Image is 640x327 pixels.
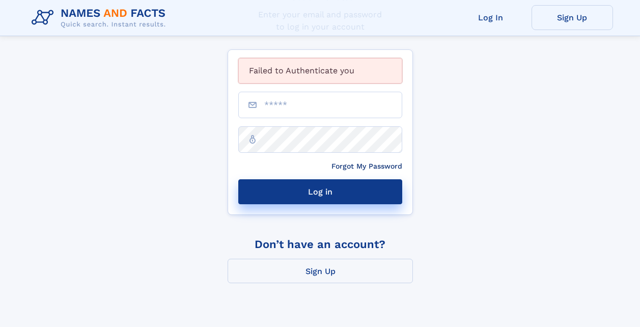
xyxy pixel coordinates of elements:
button: Log in [238,179,402,204]
div: Don’t have an account? [228,238,413,251]
a: Sign Up [228,259,413,283]
div: Failed to Authenticate you [238,58,402,84]
a: Forgot My Password [331,161,402,172]
a: Sign Up [532,5,613,30]
a: Log In [450,5,532,30]
div: Sign Up [305,262,336,280]
img: Logo Names and Facts [27,4,174,32]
